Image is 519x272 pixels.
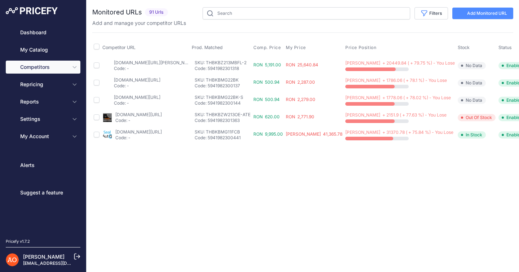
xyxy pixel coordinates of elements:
[286,62,318,67] span: RON 25,640.84
[192,45,223,50] span: Prod. Matched
[20,63,67,71] span: Competitors
[286,45,307,51] button: My Price
[195,129,250,135] p: SKU: THBKBMG11FCB
[6,7,58,14] img: Pricefy Logo
[6,159,80,172] a: Alerts
[253,79,280,85] span: RON 500.94
[6,186,80,199] a: Suggest a feature
[23,260,98,266] a: [EMAIL_ADDRESS][DOMAIN_NAME]
[253,62,281,67] span: RON 5,191.00
[195,112,250,118] p: SKU: THBKBZW213OE-ATE
[345,95,451,100] span: [PERSON_NAME] + 1778.06 ( + 78.02 %) - You Lose
[20,133,67,140] span: My Account
[114,66,189,71] p: Code: -
[114,83,160,89] p: Code: -
[20,115,67,123] span: Settings
[195,135,250,141] p: Code: 5941982300441
[286,79,315,85] span: RON 2,287.00
[195,100,250,106] p: Code: 5941982300144
[452,8,513,19] a: Add Monitored URL
[253,45,281,51] span: Comp. Price
[253,114,280,119] span: RON 620.00
[114,100,160,106] p: Code: -
[6,43,80,56] a: My Catalog
[6,26,80,230] nav: Sidebar
[23,254,65,260] a: [PERSON_NAME]
[115,135,162,141] p: Code: -
[498,45,512,50] span: Status
[458,62,486,69] span: No Data
[115,118,162,123] p: Code: -
[6,26,80,39] a: Dashboard
[345,130,453,135] span: [PERSON_NAME] + 31370.78 ( + 75.84 %) - You Lose
[345,45,376,51] span: Price Position
[458,97,486,104] span: No Data
[195,83,250,89] p: Code: 5941982300137
[458,114,496,121] span: Out Of Stock
[195,95,250,100] p: SKU: THBKBMG22BK-S
[286,114,314,119] span: RON 2,771.90
[203,7,410,19] input: Search
[6,113,80,126] button: Settings
[6,238,30,245] div: Pricefy v1.7.2
[253,97,280,102] span: RON 500.94
[6,61,80,74] button: Competitors
[115,129,162,135] a: [DOMAIN_NAME][URL]
[458,131,486,139] span: In Stock
[6,130,80,143] button: My Account
[345,112,447,118] span: [PERSON_NAME] + 2151.9 ( + 77.63 %) - You Lose
[102,45,136,50] span: Competitor URL
[114,60,195,65] a: [DOMAIN_NAME][URL][PERSON_NAME]
[286,45,306,51] span: My Price
[345,78,447,83] span: [PERSON_NAME] + 1786.06 ( + 78.1 %) - You Lose
[195,118,250,123] p: Code: 5941982301363
[345,60,455,66] span: [PERSON_NAME] + 20449.84 ( + 79.75 %) - You Lose
[195,77,250,83] p: SKU: THBKBMG22BK
[458,45,470,50] span: Stock
[6,78,80,91] button: Repricing
[20,98,67,105] span: Reports
[286,131,342,137] span: [PERSON_NAME] 41,365.78
[6,95,80,108] button: Reports
[115,112,162,117] a: [DOMAIN_NAME][URL]
[92,7,142,17] h2: Monitored URLs
[114,95,160,100] a: [DOMAIN_NAME][URL]
[253,131,283,137] span: RON 9,995.00
[458,79,486,87] span: No Data
[145,8,168,17] span: 91 Urls
[92,19,186,27] p: Add and manage your competitor URLs
[345,45,378,51] button: Price Position
[286,97,315,102] span: RON 2,279.00
[253,45,283,51] button: Comp. Price
[195,66,250,71] p: Code: 5941982301318
[414,7,448,19] button: Filters
[195,60,250,66] p: SKU: THBKBZ213MBFL-2
[114,77,160,83] a: [DOMAIN_NAME][URL]
[20,81,67,88] span: Repricing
